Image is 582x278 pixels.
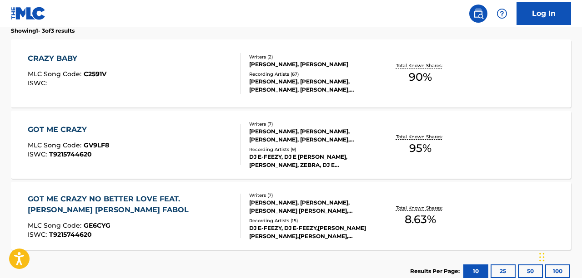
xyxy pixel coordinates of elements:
div: [PERSON_NAME], [PERSON_NAME], [PERSON_NAME], [PERSON_NAME], [PERSON_NAME] [PERSON_NAME], [PERSON_... [249,127,374,144]
p: Total Known Shares: [396,133,445,140]
div: GOT ME CRAZY [28,124,109,135]
span: ISWC : [28,230,49,239]
div: Drag [539,244,545,271]
a: GOT ME CRAZY NO BETTER LOVE FEAT. [PERSON_NAME] [PERSON_NAME] FABOLMLC Song Code:GE6CYGISWC:T9215... [11,182,571,250]
p: Total Known Shares: [396,62,445,69]
div: Recording Artists ( 15 ) [249,217,374,224]
span: MLC Song Code : [28,221,84,229]
span: ISWC : [28,150,49,158]
div: Recording Artists ( 67 ) [249,71,374,78]
span: MLC Song Code : [28,141,84,149]
button: 50 [518,264,543,278]
img: MLC Logo [11,7,46,20]
div: Recording Artists ( 9 ) [249,146,374,153]
span: GV9LF8 [84,141,109,149]
div: [PERSON_NAME], [PERSON_NAME] [249,60,374,68]
p: Results Per Page: [410,267,462,275]
a: GOT ME CRAZYMLC Song Code:GV9LF8ISWC:T9215744620Writers (7)[PERSON_NAME], [PERSON_NAME], [PERSON_... [11,111,571,179]
div: Writers ( 7 ) [249,121,374,127]
span: MLC Song Code : [28,70,84,78]
p: Total Known Shares: [396,205,445,211]
span: T9215744620 [49,150,92,158]
button: 25 [491,264,516,278]
span: 8.63 % [405,211,436,228]
span: GE6CYG [84,221,110,229]
span: C2591V [84,70,106,78]
span: T9215744620 [49,230,92,239]
div: [PERSON_NAME], [PERSON_NAME], [PERSON_NAME], [PERSON_NAME], [PERSON_NAME] [249,78,374,94]
p: Showing 1 - 3 of 3 results [11,27,75,35]
div: GOT ME CRAZY NO BETTER LOVE FEAT. [PERSON_NAME] [PERSON_NAME] FABOL [28,194,233,215]
button: 10 [463,264,488,278]
a: Public Search [469,5,487,23]
div: [PERSON_NAME], [PERSON_NAME], [PERSON_NAME] [PERSON_NAME], [PERSON_NAME], [PERSON_NAME] [PERSON_N... [249,199,374,215]
img: search [473,8,484,19]
a: CRAZY BABYMLC Song Code:C2591VISWC:Writers (2)[PERSON_NAME], [PERSON_NAME]Recording Artists (67)[... [11,39,571,107]
a: Log In [517,2,571,25]
iframe: Chat Widget [537,234,582,278]
span: ISWC : [28,79,49,87]
div: Writers ( 2 ) [249,54,374,60]
span: 95 % [409,140,431,156]
span: 90 % [409,69,432,85]
div: Writers ( 7 ) [249,192,374,199]
div: Help [493,5,511,23]
div: CRAZY BABY [28,53,106,64]
img: help [497,8,507,19]
div: DJ E-FEEZY, DJ E-FEEZY,[PERSON_NAME] [PERSON_NAME],[PERSON_NAME],[PERSON_NAME], DJ E-FEEZY,[PERSO... [249,224,374,240]
div: DJ E-FEEZY, DJ E [PERSON_NAME], [PERSON_NAME], ZEBRA, DJ E [PERSON_NAME] [249,153,374,169]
